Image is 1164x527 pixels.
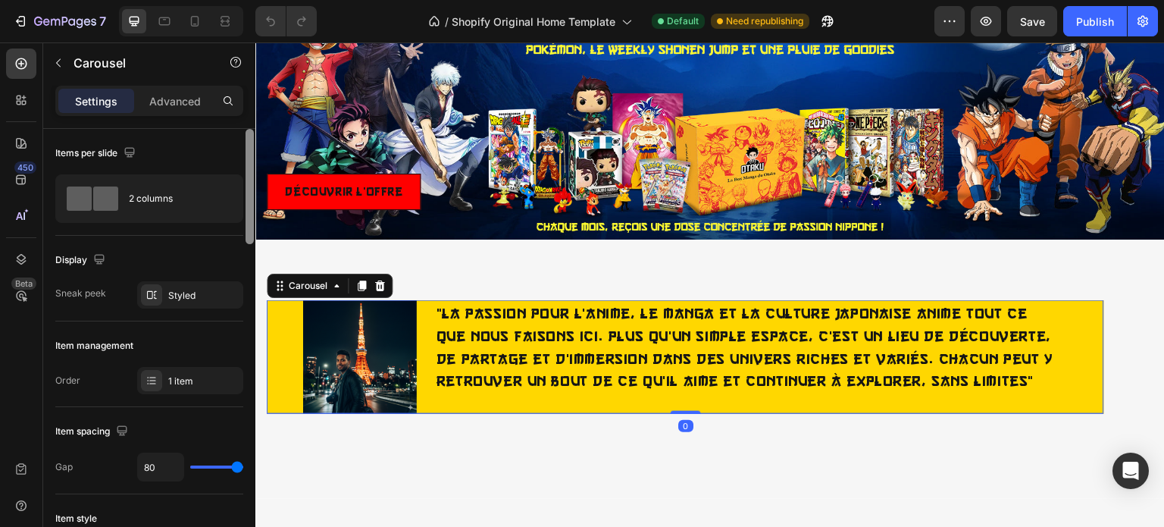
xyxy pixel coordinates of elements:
div: Gap [55,460,73,474]
div: Order [55,374,80,387]
p: Advanced [149,93,201,109]
span: / [445,14,449,30]
button: 7 [6,6,113,36]
div: Display [55,250,108,271]
p: 7 [99,12,106,30]
span: Save [1020,15,1045,28]
span: Need republishing [726,14,803,28]
div: Publish [1076,14,1114,30]
iframe: Design area [255,42,1164,527]
div: Undo/Redo [255,6,317,36]
p: Settings [75,93,117,109]
div: Item spacing [55,422,131,442]
div: Open Intercom Messenger [1112,453,1149,489]
div: Sneak peek [55,287,106,300]
span: Default [667,14,699,28]
div: Items per slide [55,143,139,164]
div: 0 [423,378,438,390]
div: Styled [168,289,239,303]
span: Shopify Original Home Template [452,14,615,30]
button: Publish [1063,6,1127,36]
div: 2 columns [129,181,221,216]
p: Carousel [74,54,202,72]
input: Auto [138,453,183,481]
div: Item style [55,512,97,525]
div: Beta [11,278,36,290]
div: 1 item [168,375,239,388]
div: 450 [14,162,36,174]
div: Item management [55,339,133,353]
button: Save [1007,6,1057,36]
